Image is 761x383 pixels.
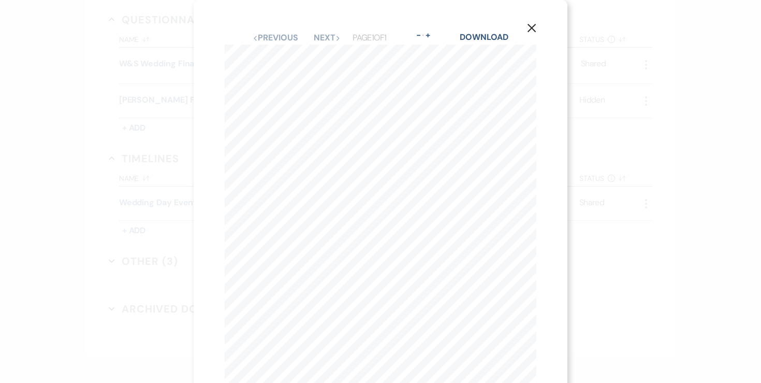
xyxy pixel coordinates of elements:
[253,34,298,42] button: Previous
[424,31,432,39] button: +
[314,34,341,42] button: Next
[460,32,508,42] a: Download
[414,31,422,39] button: -
[353,31,386,45] p: Page 1 of 1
